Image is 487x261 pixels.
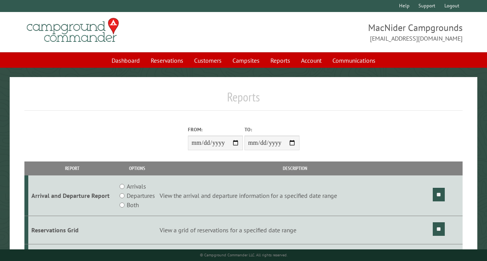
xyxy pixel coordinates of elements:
label: Arrivals [127,182,146,191]
a: Communications [328,53,380,68]
td: Arrival and Departure Report [28,175,116,216]
h1: Reports [24,89,463,111]
a: Reports [266,53,295,68]
small: © Campground Commander LLC. All rights reserved. [200,252,287,258]
label: From: [188,126,243,133]
th: Options [116,161,158,175]
td: View the arrival and departure information for a specified date range [158,175,432,216]
th: Report [28,161,116,175]
a: Campsites [228,53,264,68]
a: Reservations [146,53,188,68]
span: MacNider Campgrounds [EMAIL_ADDRESS][DOMAIN_NAME] [244,21,463,43]
a: Customers [189,53,226,68]
label: Departures [127,191,155,200]
label: Both [127,200,139,209]
a: Dashboard [107,53,145,68]
label: To: [244,126,299,133]
th: Description [158,161,432,175]
img: Campground Commander [24,15,121,45]
td: View a grid of reservations for a specified date range [158,216,432,244]
a: Account [296,53,326,68]
td: Reservations Grid [28,216,116,244]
